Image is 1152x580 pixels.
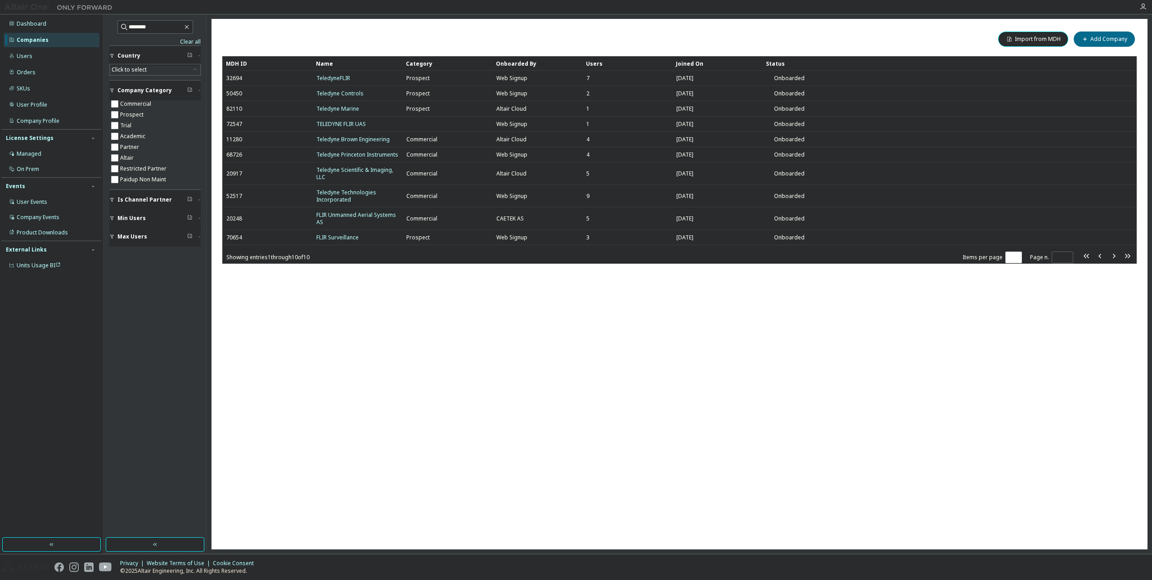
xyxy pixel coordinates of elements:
span: Units Usage BI [17,261,61,269]
div: Joined On [676,56,759,71]
span: 70654 [226,234,242,241]
div: Orders [17,69,36,76]
span: Commercial [406,170,437,177]
span: [DATE] [676,234,693,241]
div: User Events [17,198,47,206]
div: Name [316,56,399,71]
span: 52517 [226,193,242,200]
span: Country [117,52,140,59]
div: Click to select [112,66,147,73]
span: [DATE] [676,105,693,112]
span: CAETEK AS [496,215,524,222]
img: facebook.svg [54,562,64,572]
span: Onboarded [774,151,805,158]
span: Web Signup [496,151,527,158]
label: Restricted Partner [120,163,168,174]
div: Events [6,183,25,190]
span: 5 [586,170,589,177]
div: License Settings [6,135,54,142]
p: © 2025 Altair Engineering, Inc. All Rights Reserved. [120,567,259,575]
div: Companies [17,36,49,44]
div: Dashboard [17,20,46,27]
div: Onboarded By [496,56,579,71]
a: Teledyne Brown Engineering [316,135,390,143]
span: Web Signup [496,90,527,97]
button: Add Company [1074,31,1135,47]
span: 68726 [226,151,242,158]
span: Items per page [963,252,1022,263]
div: Company Profile [17,117,59,125]
div: Privacy [120,560,147,567]
a: TELEDYNE FLIR UAS [316,120,366,128]
span: Altair Cloud [496,136,526,143]
span: 32694 [226,75,242,82]
label: Prospect [120,109,145,120]
span: 1 [586,105,589,112]
div: Click to select [110,64,200,75]
label: Commercial [120,99,153,109]
img: instagram.svg [69,562,79,572]
span: Onboarded [774,74,805,82]
span: Web Signup [496,193,527,200]
div: External Links [6,246,47,253]
span: [DATE] [676,75,693,82]
span: [DATE] [676,193,693,200]
div: Status [766,56,1083,71]
span: Web Signup [496,75,527,82]
span: Web Signup [496,234,527,241]
span: Onboarded [774,90,805,97]
label: Altair [120,153,135,163]
span: 4 [586,136,589,143]
img: altair_logo.svg [3,562,49,572]
label: Paidup Non Maint [120,174,168,185]
span: Web Signup [496,121,527,128]
span: 5 [586,215,589,222]
span: 3 [586,234,589,241]
span: Clear filter [187,87,193,94]
span: 9 [586,193,589,200]
span: Companies (10) [222,33,290,45]
span: [DATE] [676,136,693,143]
button: Country [109,46,201,66]
span: Commercial [406,151,437,158]
span: Clear filter [187,233,193,240]
a: Teledyne Princeton Instruments [316,151,398,158]
div: MDH ID [226,56,309,71]
span: 20248 [226,215,242,222]
span: [DATE] [676,170,693,177]
button: Max Users [109,227,201,247]
img: linkedin.svg [84,562,94,572]
span: [DATE] [676,215,693,222]
div: Users [17,53,32,60]
span: 50450 [226,90,242,97]
a: FLIR Unmanned Aerial Systems AS [316,211,396,226]
span: Company Category [117,87,172,94]
img: Altair One [4,3,117,12]
div: Managed [17,150,41,157]
span: Onboarded [774,135,805,143]
div: Product Downloads [17,229,68,236]
div: Company Events [17,214,59,221]
span: Max Users [117,233,147,240]
span: Onboarded [774,215,805,222]
span: Altair Cloud [496,105,526,112]
div: Users [586,56,669,71]
span: Commercial [406,136,437,143]
span: [DATE] [676,90,693,97]
span: 2 [586,90,589,97]
span: [DATE] [676,151,693,158]
span: Is Channel Partner [117,196,172,203]
label: Partner [120,142,141,153]
span: 11280 [226,136,242,143]
a: TeledyneFLIR [316,74,350,82]
span: Min Users [117,215,146,222]
div: On Prem [17,166,39,173]
span: Prospect [406,234,430,241]
span: Clear filter [187,52,193,59]
span: 20917 [226,170,242,177]
a: Teledyne Scientific & Imaging, LLC [316,166,393,181]
span: Prospect [406,75,430,82]
span: Commercial [406,215,437,222]
a: FLIR Surveillance [316,234,359,241]
span: Clear filter [187,215,193,222]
